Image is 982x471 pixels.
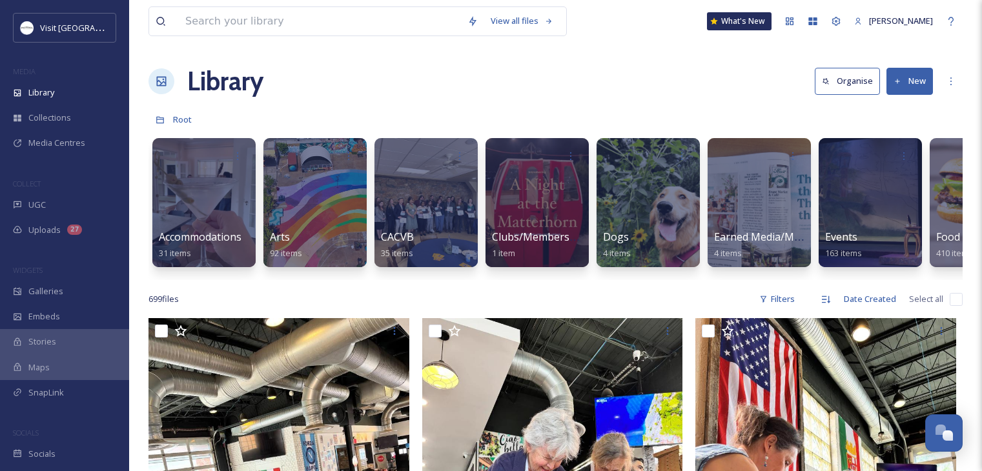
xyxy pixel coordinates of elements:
[173,114,192,125] span: Root
[270,230,290,244] span: Arts
[825,230,857,244] span: Events
[936,247,973,259] span: 410 items
[28,310,60,323] span: Embeds
[492,247,515,259] span: 1 item
[714,231,831,259] a: Earned Media/Mentions4 items
[148,293,179,305] span: 699 file s
[28,361,50,374] span: Maps
[28,86,54,99] span: Library
[13,428,39,437] span: SOCIALS
[28,285,63,297] span: Galleries
[28,199,46,211] span: UGC
[28,112,71,124] span: Collections
[492,231,585,259] a: Clubs/Membership1 item
[159,230,241,244] span: Accommodations
[28,448,56,460] span: Socials
[179,7,461,35] input: Search your library
[886,68,933,94] button: New
[28,137,85,149] span: Media Centres
[825,231,862,259] a: Events163 items
[67,225,82,235] div: 27
[837,286,903,312] div: Date Created
[159,231,241,259] a: Accommodations31 items
[381,231,414,259] a: CACVB35 items
[21,21,34,34] img: Circle%20Logo.png
[925,414,963,452] button: Open Chat
[270,247,302,259] span: 92 items
[815,68,880,94] button: Organise
[848,8,939,34] a: [PERSON_NAME]
[270,231,302,259] a: Arts92 items
[159,247,191,259] span: 31 items
[381,230,414,244] span: CACVB
[28,386,64,399] span: SnapLink
[714,247,742,259] span: 4 items
[603,247,631,259] span: 4 items
[484,8,560,34] a: View all files
[869,15,933,26] span: [PERSON_NAME]
[603,230,629,244] span: Dogs
[28,336,56,348] span: Stories
[187,62,263,101] a: Library
[714,230,831,244] span: Earned Media/Mentions
[381,247,413,259] span: 35 items
[13,265,43,275] span: WIDGETS
[28,224,61,236] span: Uploads
[603,231,631,259] a: Dogs4 items
[825,247,862,259] span: 163 items
[40,21,140,34] span: Visit [GEOGRAPHIC_DATA]
[173,112,192,127] a: Root
[13,66,36,76] span: MEDIA
[753,286,801,312] div: Filters
[492,230,585,244] span: Clubs/Membership
[13,179,41,188] span: COLLECT
[909,293,943,305] span: Select all
[707,12,772,30] a: What's New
